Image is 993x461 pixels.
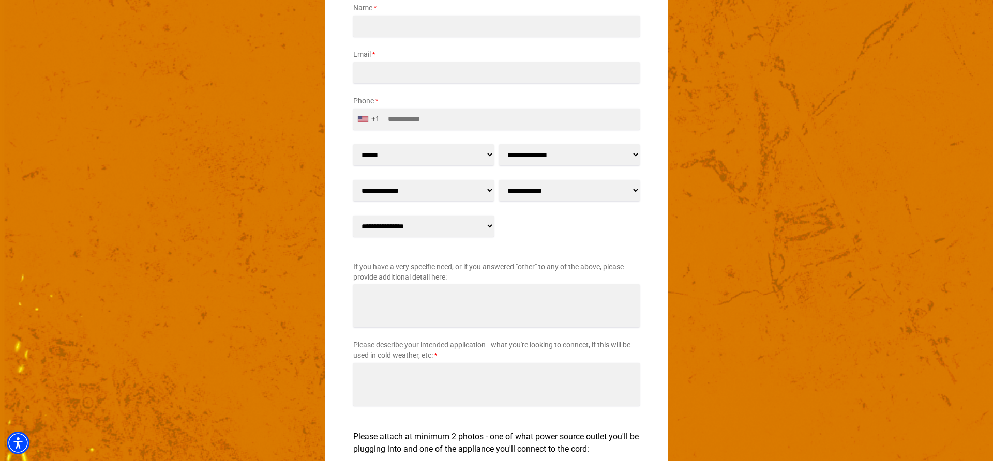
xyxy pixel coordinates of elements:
[353,4,372,12] span: Name
[353,431,640,455] p: Please attach at minimum 2 photos - one of what power source outlet you'll be plugging into and o...
[353,263,624,281] span: If you have a very specific need, or if you answered "other" to any of the above, please provide ...
[7,432,29,454] div: Accessibility Menu
[353,50,371,58] span: Email
[371,114,380,125] div: +1
[353,341,630,359] span: Please describe your intended application - what you're looking to connect, if this will be used ...
[353,97,374,105] span: Phone
[354,109,386,129] div: United States: +1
